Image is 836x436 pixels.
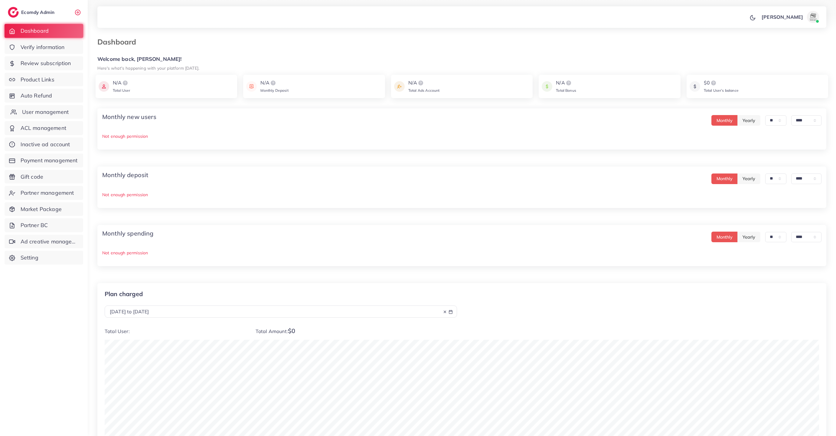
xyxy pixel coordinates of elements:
span: Total Ads Account [408,88,440,93]
span: Total User’s balance [704,88,739,93]
p: Total User: [105,327,246,335]
a: Ad creative management [5,235,83,249]
h4: Monthly spending [102,230,154,237]
img: icon payment [246,79,257,94]
small: Here's what's happening with your platform [DATE]. [97,65,199,71]
span: Total Bonus [556,88,576,93]
img: icon payment [542,79,552,94]
h2: Ecomdy Admin [21,9,56,15]
a: Partner BC [5,218,83,232]
button: Monthly [711,232,738,242]
a: Partner management [5,186,83,200]
span: Review subscription [21,59,71,67]
span: Product Links [21,76,54,84]
a: Auto Refund [5,89,83,103]
span: $0 [288,327,295,335]
span: Inactive ad account [21,140,70,148]
p: Not enough permission [102,133,821,140]
button: Monthly [711,173,738,184]
a: ACL management [5,121,83,135]
p: Plan charged [105,290,457,298]
span: Market Package [21,205,62,213]
div: $0 [704,79,739,87]
h4: Monthly deposit [102,171,148,179]
button: Yearly [737,232,760,242]
span: User management [22,108,69,116]
img: logo [565,79,572,87]
button: Yearly [737,173,760,184]
a: Setting [5,251,83,265]
a: logoEcomdy Admin [8,7,56,18]
img: icon payment [99,79,109,94]
a: Review subscription [5,56,83,70]
img: logo [122,79,129,87]
h3: Dashboard [97,38,141,46]
div: N/A [556,79,576,87]
a: User management [5,105,83,119]
span: Dashboard [21,27,49,35]
span: Gift code [21,173,43,181]
div: N/A [408,79,440,87]
img: logo [269,79,277,87]
span: Monthly Deposit [260,88,288,93]
h5: Welcome back, [PERSON_NAME]! [97,56,826,62]
span: ACL management [21,124,66,132]
img: icon payment [394,79,405,94]
img: logo [710,79,717,87]
p: Not enough permission [102,249,821,256]
img: logo [8,7,19,18]
a: Dashboard [5,24,83,38]
a: Inactive ad account [5,137,83,151]
img: logo [417,79,424,87]
span: Setting [21,254,38,262]
span: Payment management [21,157,78,164]
a: Payment management [5,154,83,167]
p: Total Amount: [256,327,457,335]
button: Monthly [711,115,738,126]
a: Market Package [5,202,83,216]
span: [DATE] to [DATE] [110,309,149,315]
span: Verify information [21,43,65,51]
img: icon payment [690,79,700,94]
a: Product Links [5,73,83,87]
span: Total User [113,88,130,93]
a: Gift code [5,170,83,184]
span: Partner BC [21,221,48,229]
button: Yearly [737,115,760,126]
a: Verify information [5,40,83,54]
span: Ad creative management [21,238,79,246]
h4: Monthly new users [102,113,156,121]
span: Auto Refund [21,92,52,100]
div: N/A [260,79,288,87]
div: N/A [113,79,130,87]
span: Partner management [21,189,74,197]
p: Not enough permission [102,191,821,198]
